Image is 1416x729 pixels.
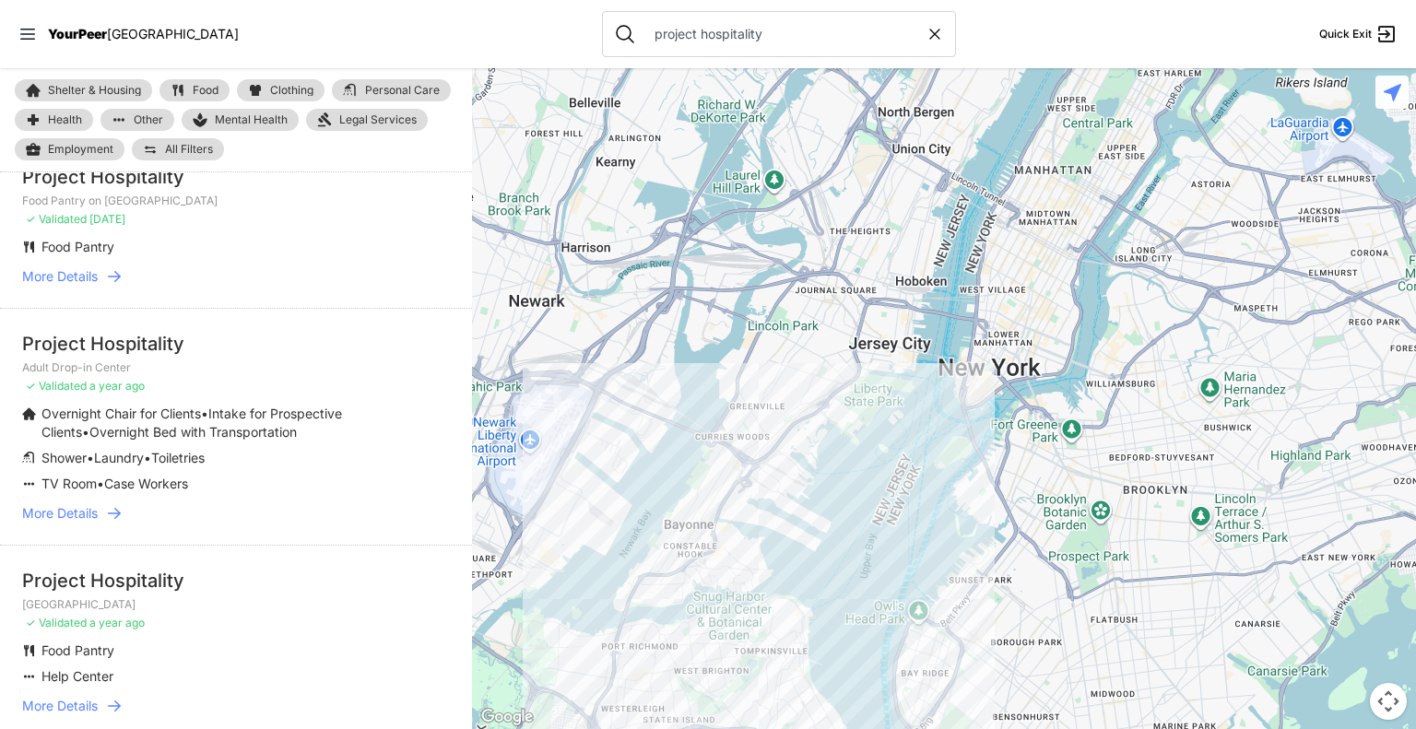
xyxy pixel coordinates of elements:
[22,331,450,357] div: Project Hospitality
[159,79,230,101] a: Food
[89,616,145,629] span: a year ago
[41,642,114,658] span: Food Pantry
[94,450,144,465] span: Laundry
[26,616,87,629] span: ✓ Validated
[15,79,152,101] a: Shelter & Housing
[22,360,450,375] p: Adult Drop-in Center
[22,194,450,208] p: Food Pantry on [GEOGRAPHIC_DATA]
[643,25,926,43] input: Search
[87,450,94,465] span: •
[100,109,174,131] a: Other
[41,406,201,421] span: Overnight Chair for Clients
[365,85,440,96] span: Personal Care
[193,85,218,96] span: Food
[22,597,450,612] p: [GEOGRAPHIC_DATA]
[41,239,114,254] span: Food Pantry
[270,85,313,96] span: Clothing
[41,668,113,684] span: Help Center
[22,568,450,594] div: Project Hospitality
[1319,23,1398,45] a: Quick Exit
[151,450,205,465] span: Toiletries
[215,112,288,127] span: Mental Health
[22,164,450,190] div: Project Hospitality
[165,144,213,155] span: All Filters
[134,114,163,125] span: Other
[237,79,324,101] a: Clothing
[306,109,428,131] a: Legal Services
[41,450,87,465] span: Shower
[182,109,299,131] a: Mental Health
[477,705,537,729] a: Open this area in Google Maps (opens a new window)
[89,212,125,226] span: [DATE]
[26,212,87,226] span: ✓ Validated
[97,476,104,491] span: •
[48,114,82,125] span: Health
[48,142,113,157] span: Employment
[201,406,208,421] span: •
[22,267,450,286] a: More Details
[22,504,450,523] a: More Details
[15,138,124,160] a: Employment
[104,476,188,491] span: Case Workers
[26,379,87,393] span: ✓ Validated
[22,697,450,715] a: More Details
[107,26,239,41] span: [GEOGRAPHIC_DATA]
[82,424,89,440] span: •
[22,697,98,715] span: More Details
[1370,683,1407,720] button: Map camera controls
[89,424,297,440] span: Overnight Bed with Transportation
[48,85,141,96] span: Shelter & Housing
[144,450,151,465] span: •
[89,379,145,393] span: a year ago
[339,112,417,127] span: Legal Services
[1319,27,1372,41] span: Quick Exit
[477,705,537,729] img: Google
[132,138,224,160] a: All Filters
[22,267,98,286] span: More Details
[15,109,93,131] a: Health
[332,79,451,101] a: Personal Care
[48,29,239,40] a: YourPeer[GEOGRAPHIC_DATA]
[41,476,97,491] span: TV Room
[48,26,107,41] span: YourPeer
[22,504,98,523] span: More Details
